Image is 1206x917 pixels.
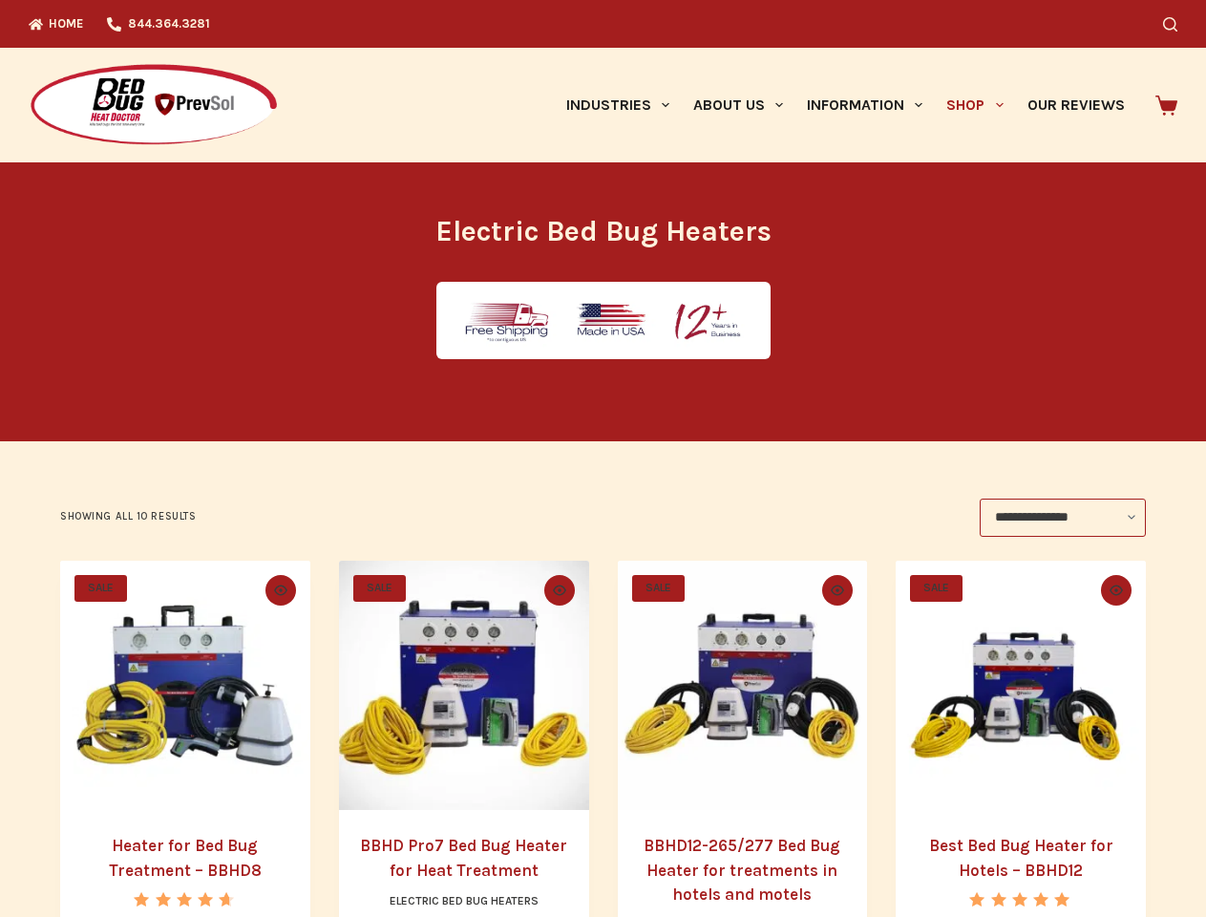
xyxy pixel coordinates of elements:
button: Search [1163,17,1177,32]
a: About Us [681,48,794,162]
button: Quick view toggle [822,575,853,606]
select: Shop order [980,499,1146,537]
a: Industries [554,48,681,162]
div: Rated 4.67 out of 5 [134,892,236,906]
a: Shop [935,48,1015,162]
a: BBHD12-265/277 Bed Bug Heater for treatments in hotels and motels [644,836,840,904]
a: BBHD12-265/277 Bed Bug Heater for treatments in hotels and motels [618,561,868,811]
a: Best Bed Bug Heater for Hotels - BBHD12 [896,561,1146,811]
img: Prevsol/Bed Bug Heat Doctor [29,63,279,148]
span: SALE [910,575,963,602]
a: BBHD Pro7 Bed Bug Heater for Heat Treatment [339,561,589,811]
button: Quick view toggle [544,575,575,606]
a: BBHD Pro7 Bed Bug Heater for Heat Treatment [360,836,567,880]
nav: Primary [554,48,1136,162]
a: Heater for Bed Bug Treatment – BBHD8 [109,836,262,880]
span: SALE [353,575,406,602]
a: Electric Bed Bug Heaters [390,894,539,907]
a: Information [795,48,935,162]
button: Quick view toggle [265,575,296,606]
h1: Electric Bed Bug Heaters [245,210,962,253]
span: SALE [632,575,685,602]
div: Rated 5.00 out of 5 [969,892,1071,906]
p: Showing all 10 results [60,508,196,525]
a: Our Reviews [1015,48,1136,162]
a: Heater for Bed Bug Treatment - BBHD8 [60,561,310,811]
button: Quick view toggle [1101,575,1132,606]
a: Best Bed Bug Heater for Hotels – BBHD12 [929,836,1113,880]
span: SALE [74,575,127,602]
